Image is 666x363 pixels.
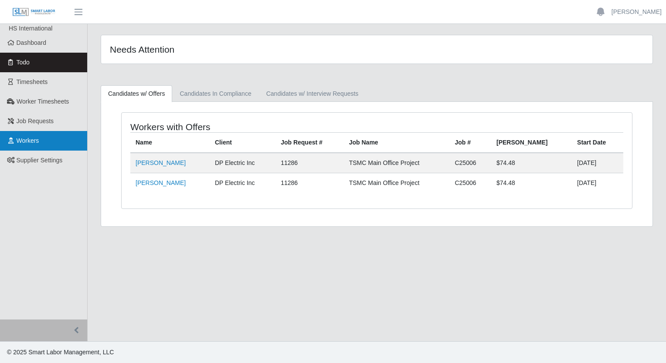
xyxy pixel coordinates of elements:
a: [PERSON_NAME] [612,7,662,17]
td: TSMC Main Office Project [344,173,450,193]
span: Job Requests [17,118,54,124]
td: $74.48 [491,153,572,173]
span: Todo [17,59,30,66]
span: Workers [17,137,39,144]
span: Timesheets [17,78,48,85]
td: DP Electric Inc [210,153,275,173]
td: 11286 [275,173,344,193]
a: Candidates In Compliance [172,85,258,102]
td: 11286 [275,153,344,173]
a: Candidates w/ Interview Requests [259,85,366,102]
a: [PERSON_NAME] [136,179,186,186]
th: Start Date [572,133,623,153]
img: SLM Logo [12,7,56,17]
td: DP Electric Inc [210,173,275,193]
th: Job # [449,133,491,153]
a: Candidates w/ Offers [101,85,172,102]
td: TSMC Main Office Project [344,153,450,173]
span: Supplier Settings [17,157,63,164]
th: Job Request # [275,133,344,153]
span: HS International [9,25,52,32]
td: [DATE] [572,173,623,193]
h4: Workers with Offers [130,121,328,132]
span: Worker Timesheets [17,98,69,105]
td: $74.48 [491,173,572,193]
th: [PERSON_NAME] [491,133,572,153]
th: Client [210,133,275,153]
td: C25006 [449,173,491,193]
th: Job Name [344,133,450,153]
h4: Needs Attention [110,44,325,55]
td: C25006 [449,153,491,173]
td: [DATE] [572,153,623,173]
span: Dashboard [17,39,47,46]
a: [PERSON_NAME] [136,159,186,166]
th: Name [130,133,210,153]
span: © 2025 Smart Labor Management, LLC [7,349,114,356]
